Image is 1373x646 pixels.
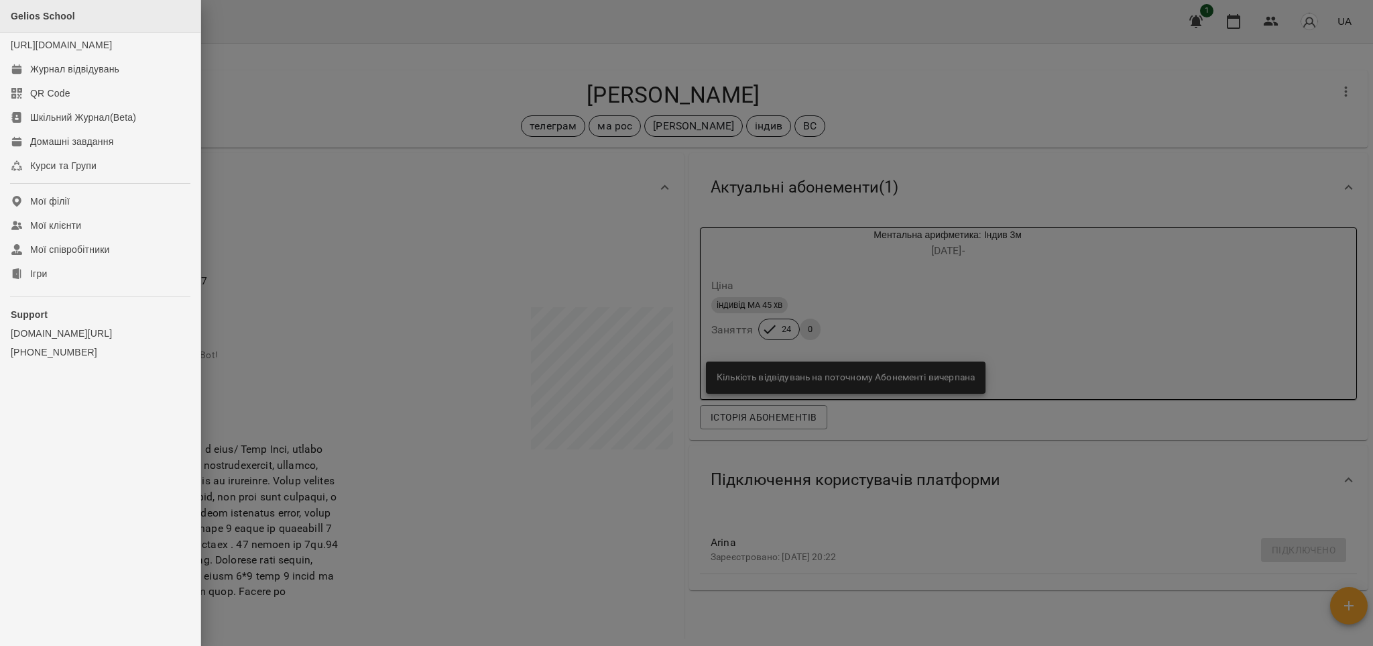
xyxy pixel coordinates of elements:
[11,40,112,50] a: [URL][DOMAIN_NAME]
[11,308,190,321] p: Support
[30,111,136,124] div: Шкільний Журнал(Beta)
[30,159,97,172] div: Курси та Групи
[30,267,47,280] div: Ігри
[30,195,70,208] div: Мої філії
[30,219,81,232] div: Мої клієнти
[11,327,190,340] a: [DOMAIN_NAME][URL]
[30,87,70,100] div: QR Code
[11,11,75,21] span: Gelios School
[11,345,190,359] a: [PHONE_NUMBER]
[30,135,113,148] div: Домашні завдання
[30,62,119,76] div: Журнал відвідувань
[30,243,110,256] div: Мої співробітники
